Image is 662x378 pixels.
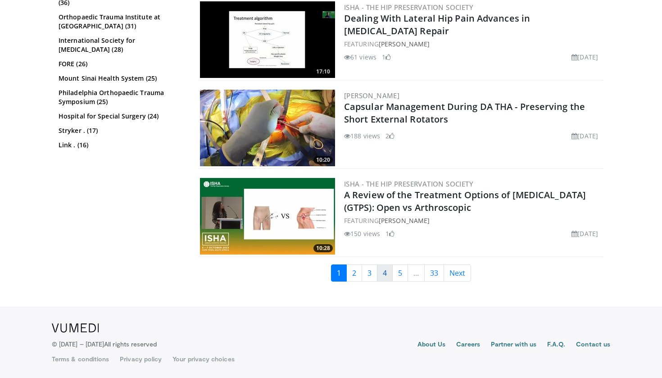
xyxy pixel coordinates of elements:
span: 17:10 [313,68,333,76]
li: [DATE] [571,52,598,62]
a: 17:10 [200,1,335,78]
a: 10:20 [200,90,335,166]
a: Stryker . (17) [59,126,182,135]
a: FORE (26) [59,59,182,68]
li: [DATE] [571,229,598,238]
li: 150 views [344,229,380,238]
a: 10:28 [200,178,335,255]
img: 83d3b5cf-8293-489a-b6f6-96a1f50195cc.300x170_q85_crop-smart_upscale.jpg [200,90,335,166]
a: Link . (16) [59,141,182,150]
a: 3 [362,264,377,282]
a: A Review of the Treatment Options of [MEDICAL_DATA] (GTPS): Open vs Arthroscopic [344,189,586,214]
a: [PERSON_NAME] [379,216,430,225]
a: Careers [456,340,480,351]
li: [DATE] [571,131,598,141]
a: 2 [346,264,362,282]
a: Orthopaedic Trauma Institute at [GEOGRAPHIC_DATA] (31) [59,13,182,31]
img: VuMedi Logo [52,323,99,332]
a: ISHA - The Hip Preservation Society [344,179,473,188]
span: 10:28 [313,244,333,252]
a: Dealing With Lateral Hip Pain Advances in [MEDICAL_DATA] Repair [344,12,530,37]
a: 4 [377,264,393,282]
a: Capsular Management During DA THA - Preserving the Short External Rotators [344,100,585,125]
li: 1 [385,229,394,238]
a: Mount Sinai Health System (25) [59,74,182,83]
a: F.A.Q. [547,340,565,351]
span: 10:20 [313,156,333,164]
img: 5a7719ab-c25f-426f-ab58-9b895ff64a4c.300x170_q85_crop-smart_upscale.jpg [200,1,335,78]
div: FEATURING [344,39,602,49]
a: Your privacy choices [172,355,234,364]
span: All rights reserved [104,340,157,348]
a: 33 [424,264,444,282]
a: [PERSON_NAME] [344,91,399,100]
a: ISHA - The Hip Preservation Society [344,3,473,12]
li: 1 [382,52,391,62]
a: Philadelphia Orthopaedic Trauma Symposium (25) [59,88,182,106]
a: [PERSON_NAME] [379,40,430,48]
a: Contact us [576,340,610,351]
a: About Us [417,340,446,351]
li: 188 views [344,131,380,141]
li: 61 views [344,52,376,62]
a: Terms & conditions [52,355,109,364]
a: Hospital for Special Surgery (24) [59,112,182,121]
img: 59e9b58a-ea25-4dc2-bd66-6597d2c7fe72.300x170_q85_crop-smart_upscale.jpg [200,178,335,255]
a: 5 [392,264,408,282]
a: Partner with us [491,340,536,351]
a: International Society for [MEDICAL_DATA] (28) [59,36,182,54]
a: 1 [331,264,347,282]
li: 2 [385,131,394,141]
nav: Search results pages [198,264,603,282]
a: Next [444,264,471,282]
a: Privacy policy [120,355,162,364]
div: FEATURING [344,216,602,225]
p: © [DATE] – [DATE] [52,340,157,349]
